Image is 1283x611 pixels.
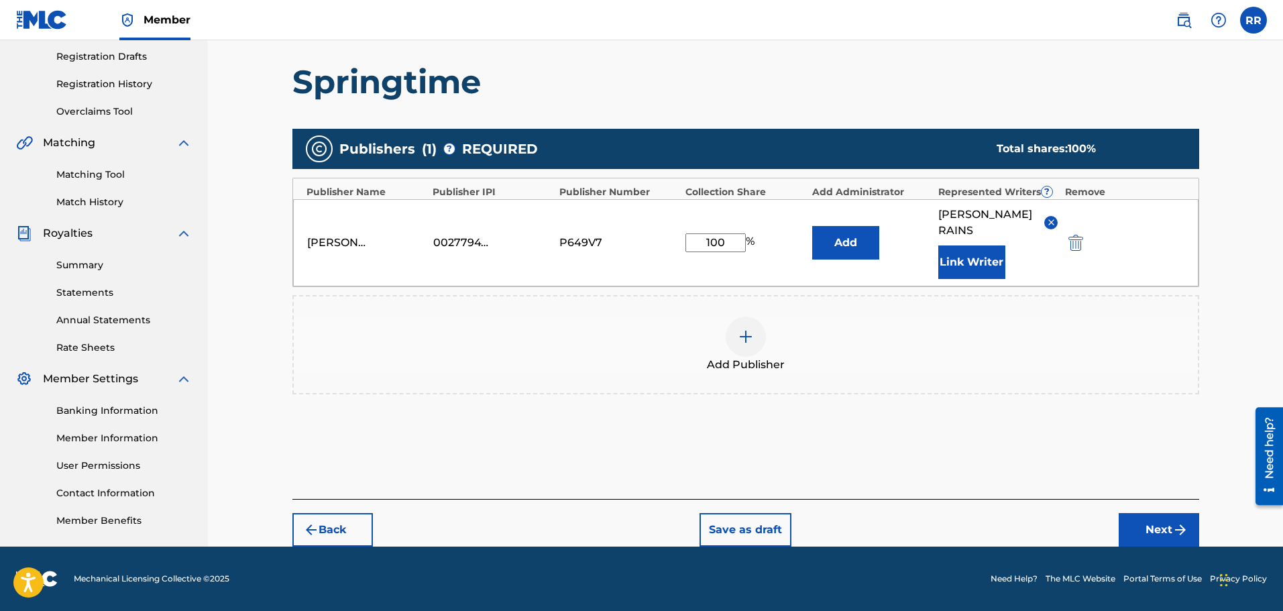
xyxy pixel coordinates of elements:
[1216,547,1283,611] iframe: Chat Widget
[56,459,192,473] a: User Permissions
[812,226,879,260] button: Add
[1205,7,1232,34] div: Help
[1172,522,1188,538] img: f7272a7cc735f4ea7f67.svg
[1210,573,1267,585] a: Privacy Policy
[56,195,192,209] a: Match History
[812,185,932,199] div: Add Administrator
[738,329,754,345] img: add
[56,50,192,64] a: Registration Drafts
[16,571,58,587] img: logo
[1245,402,1283,510] iframe: Resource Center
[176,371,192,387] img: expand
[559,185,679,199] div: Publisher Number
[1068,235,1083,251] img: 12a2ab48e56ec057fbd8.svg
[56,286,192,300] a: Statements
[1123,573,1202,585] a: Portal Terms of Use
[685,185,805,199] div: Collection Share
[938,207,1034,239] span: [PERSON_NAME] RAINS
[746,233,758,252] span: %
[1068,142,1096,155] span: 100 %
[1046,217,1056,227] img: remove-from-list-button
[938,185,1058,199] div: Represented Writers
[43,371,138,387] span: Member Settings
[16,10,68,30] img: MLC Logo
[16,225,32,241] img: Royalties
[56,341,192,355] a: Rate Sheets
[56,431,192,445] a: Member Information
[938,245,1005,279] button: Link Writer
[292,513,373,547] button: Back
[56,77,192,91] a: Registration History
[462,139,538,159] span: REQUIRED
[56,313,192,327] a: Annual Statements
[311,141,327,157] img: publishers
[56,105,192,119] a: Overclaims Tool
[1211,12,1227,28] img: help
[997,141,1172,157] div: Total shares:
[1240,7,1267,34] div: User Menu
[16,371,32,387] img: Member Settings
[43,135,95,151] span: Matching
[176,135,192,151] img: expand
[176,225,192,241] img: expand
[433,185,553,199] div: Publisher IPI
[144,12,190,27] span: Member
[56,258,192,272] a: Summary
[700,513,791,547] button: Save as draft
[56,486,192,500] a: Contact Information
[1170,7,1197,34] a: Public Search
[1220,560,1228,600] div: Drag
[306,185,427,199] div: Publisher Name
[444,144,455,154] span: ?
[1119,513,1199,547] button: Next
[56,168,192,182] a: Matching Tool
[74,573,229,585] span: Mechanical Licensing Collective © 2025
[422,139,437,159] span: ( 1 )
[707,357,785,373] span: Add Publisher
[303,522,319,538] img: 7ee5dd4eb1f8a8e3ef2f.svg
[56,514,192,528] a: Member Benefits
[1046,573,1115,585] a: The MLC Website
[1176,12,1192,28] img: search
[1042,186,1052,197] span: ?
[43,225,93,241] span: Royalties
[1065,185,1185,199] div: Remove
[339,139,415,159] span: Publishers
[292,62,1199,102] h1: Springtime
[991,573,1038,585] a: Need Help?
[16,135,33,151] img: Matching
[56,404,192,418] a: Banking Information
[119,12,135,28] img: Top Rightsholder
